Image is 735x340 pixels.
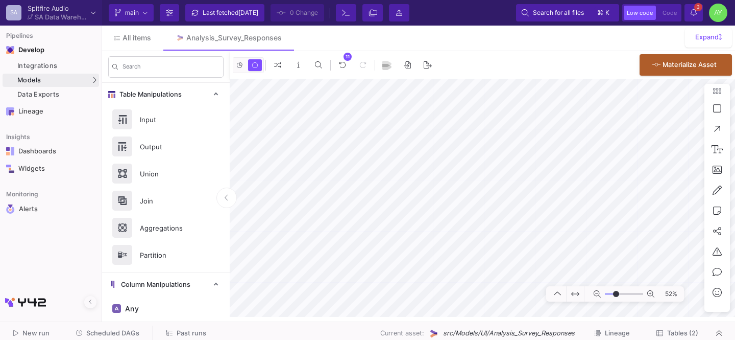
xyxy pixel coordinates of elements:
[102,273,230,296] mat-expansion-panel-header: Column Manipulations
[177,329,206,337] span: Past runs
[18,46,34,54] div: Develop
[134,139,204,154] div: Output
[667,329,698,337] span: Tables (2)
[6,107,14,116] img: Navigation icon
[709,4,727,22] div: AY
[102,160,230,187] button: Union
[28,5,87,12] div: Spitfire Audio
[117,281,190,289] span: Column Manipulations
[605,329,630,337] span: Lineage
[102,106,230,273] div: Table Manipulations
[658,285,681,303] span: 52%
[627,9,653,16] span: Low code
[3,143,99,160] a: Navigation iconDashboards
[594,7,614,19] button: ⌘k
[134,193,204,209] div: Join
[684,4,703,21] button: 3
[134,220,204,236] div: Aggregations
[18,147,85,155] div: Dashboards
[134,112,204,127] div: Input
[238,9,258,16] span: [DATE]
[185,4,264,21] button: Last fetched[DATE]
[659,6,680,20] button: Code
[663,9,677,16] span: Code
[186,34,282,42] div: Analysis_Survey_Responses
[102,241,230,268] button: Partition
[3,59,99,73] a: Integrations
[102,187,230,214] button: Join
[203,5,258,20] div: Last fetched
[533,5,584,20] span: Search for all files
[3,42,99,58] mat-expansion-panel-header: Navigation iconDevelop
[6,46,14,54] img: Navigation icon
[102,106,230,133] button: Input
[109,4,154,21] button: main
[102,83,230,106] mat-expansion-panel-header: Table Manipulations
[3,103,99,120] a: Navigation iconLineage
[3,88,99,101] a: Data Exports
[6,165,14,173] img: Navigation icon
[3,200,99,218] a: Navigation iconAlerts
[624,6,656,20] button: Low code
[6,5,21,20] div: SA
[17,90,96,99] div: Data Exports
[597,7,603,19] span: ⌘
[428,328,439,339] img: UI Model
[35,14,87,20] div: SA Data Warehouse
[605,7,609,19] span: k
[115,90,182,99] span: Table Manipulations
[18,107,85,116] div: Lineage
[22,329,50,337] span: New run
[122,34,151,42] span: All items
[102,133,230,160] button: Output
[134,247,204,263] div: Partition
[6,205,15,214] img: Navigation icon
[380,328,424,338] span: Current asset:
[134,166,204,182] div: Union
[706,4,727,22] button: AY
[663,61,717,69] span: Materialize Asset
[17,76,41,84] span: Models
[122,65,219,72] input: Search
[6,147,14,155] img: Navigation icon
[18,165,85,173] div: Widgets
[443,328,575,338] span: src/Models/UI/Analysis_Survey_Responses
[176,34,184,42] img: Tab icon
[17,62,96,70] div: Integrations
[125,5,139,20] span: main
[123,305,139,313] span: Any
[102,214,230,241] button: Aggregations
[640,54,732,76] button: Materialize Asset
[694,3,702,11] span: 3
[19,205,85,214] div: Alerts
[3,161,99,177] a: Navigation iconWidgets
[516,4,619,21] button: Search for all files⌘k
[86,329,139,337] span: Scheduled DAGs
